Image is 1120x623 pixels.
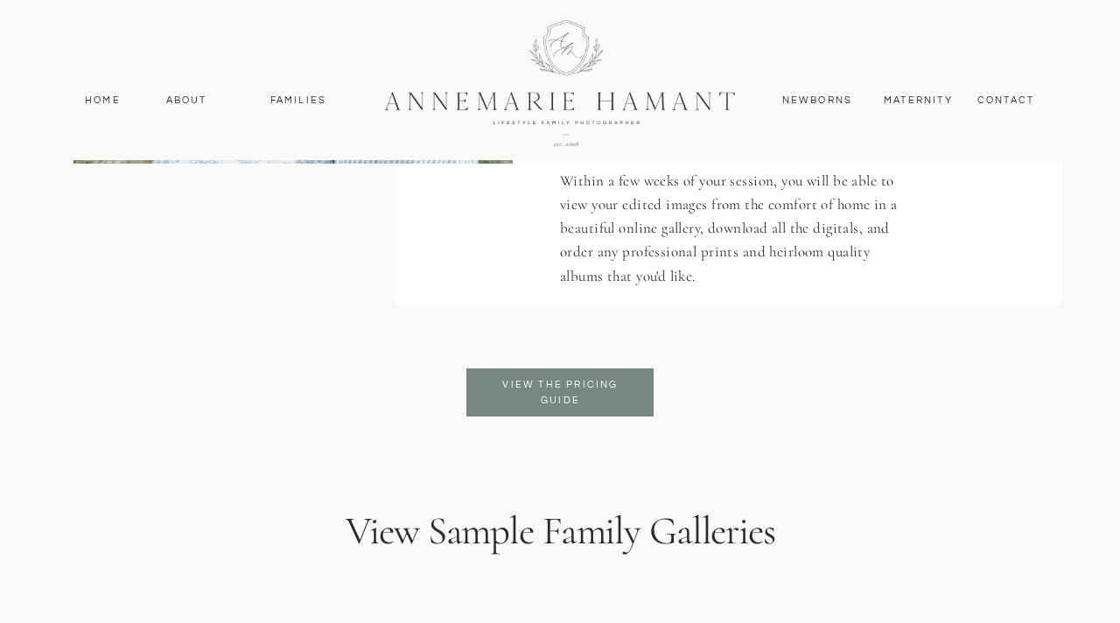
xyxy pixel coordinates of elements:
[775,93,859,108] a: Newborns
[884,93,951,108] a: MAternity
[489,377,632,409] a: View the pricing guide
[968,93,1044,108] a: contact
[77,93,129,108] a: Home
[245,507,876,563] h3: View Sample Family Galleries
[161,93,212,108] a: About
[259,93,338,108] a: Families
